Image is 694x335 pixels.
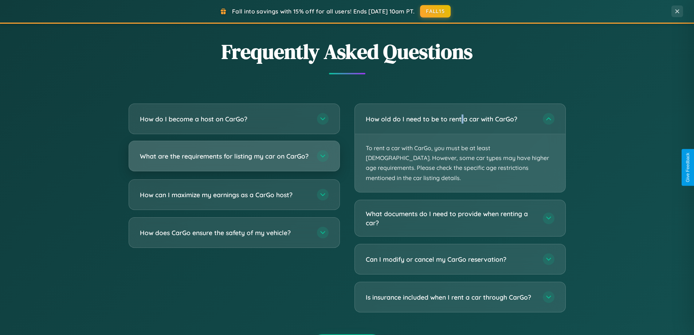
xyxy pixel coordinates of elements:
[366,114,536,124] h3: How old do I need to be to rent a car with CarGo?
[366,293,536,302] h3: Is insurance included when I rent a car through CarGo?
[355,134,565,192] p: To rent a car with CarGo, you must be at least [DEMOGRAPHIC_DATA]. However, some car types may ha...
[140,190,310,199] h3: How can I maximize my earnings as a CarGo host?
[140,152,310,161] h3: What are the requirements for listing my car on CarGo?
[420,5,451,17] button: FALL15
[685,153,690,182] div: Give Feedback
[366,255,536,264] h3: Can I modify or cancel my CarGo reservation?
[366,209,536,227] h3: What documents do I need to provide when renting a car?
[129,38,566,66] h2: Frequently Asked Questions
[232,8,415,15] span: Fall into savings with 15% off for all users! Ends [DATE] 10am PT.
[140,228,310,237] h3: How does CarGo ensure the safety of my vehicle?
[140,114,310,124] h3: How do I become a host on CarGo?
